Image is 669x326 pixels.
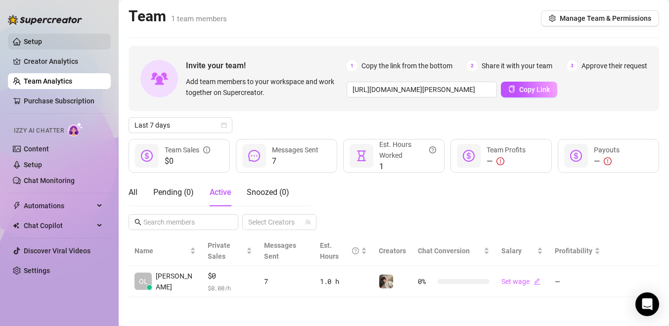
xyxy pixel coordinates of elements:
img: Chat Copilot [13,222,19,229]
span: 0 % [418,276,434,287]
a: Discover Viral Videos [24,247,90,255]
div: Team Sales [165,144,210,155]
td: — [549,266,606,297]
span: 1 [347,60,357,71]
span: Invite your team! [186,59,347,72]
span: Active [210,187,231,197]
button: Copy Link [501,82,557,97]
th: Name [129,236,202,266]
span: message [248,150,260,162]
span: Automations [24,198,94,214]
div: 1.0 h [320,276,367,287]
span: $ 0.00 /h [208,283,252,293]
span: exclamation-circle [604,157,612,165]
input: Search members [143,217,224,228]
span: dollar-circle [570,150,582,162]
a: Purchase Subscription [24,97,94,105]
span: team [305,219,311,225]
a: Set wageedit [501,278,540,285]
div: 7 [264,276,308,287]
a: Setup [24,38,42,46]
span: Izzy AI Chatter [14,126,64,136]
span: Snoozed ( 0 ) [247,187,289,197]
span: calendar [221,122,227,128]
a: Settings [24,267,50,275]
span: Payouts [594,146,620,154]
img: Reece [379,275,393,288]
span: Team Profits [487,146,526,154]
span: Copy the link from the bottom [361,60,452,71]
span: dollar-circle [141,150,153,162]
span: $0 [208,270,252,282]
div: Est. Hours [320,240,359,262]
a: Creator Analytics [24,53,103,69]
span: Add team members to your workspace and work together on Supercreator. [186,76,343,98]
button: Manage Team & Permissions [541,10,659,26]
span: Private Sales [208,241,230,260]
span: OL [139,276,148,287]
div: — [487,155,526,167]
span: $0 [165,155,210,167]
span: question-circle [352,240,359,262]
span: Chat Conversion [418,247,470,255]
span: dollar-circle [463,150,475,162]
span: Share it with your team [482,60,552,71]
span: 1 team members [171,14,227,23]
a: Content [24,145,49,153]
span: Last 7 days [134,118,226,133]
th: Creators [373,236,412,266]
span: edit [534,278,540,285]
span: 3 [567,60,578,71]
span: [PERSON_NAME] [156,271,196,292]
div: — [594,155,620,167]
span: 1 [379,161,436,173]
span: thunderbolt [13,202,21,210]
a: Chat Monitoring [24,177,75,185]
span: question-circle [429,139,436,161]
span: 7 [272,155,318,167]
span: copy [508,86,515,93]
span: 2 [467,60,478,71]
span: hourglass [356,150,367,162]
div: Est. Hours Worked [379,139,436,161]
span: setting [549,15,556,22]
div: Open Intercom Messenger [635,292,659,316]
span: Chat Copilot [24,218,94,233]
span: Approve their request [581,60,647,71]
div: Pending ( 0 ) [153,186,194,198]
span: info-circle [203,144,210,155]
a: Setup [24,161,42,169]
span: Copy Link [519,86,550,93]
img: AI Chatter [68,122,83,137]
a: Team Analytics [24,77,72,85]
h2: Team [129,7,227,26]
span: Messages Sent [264,241,296,260]
div: All [129,186,137,198]
span: Profitability [555,247,592,255]
span: search [134,219,141,226]
span: Manage Team & Permissions [560,14,651,22]
span: exclamation-circle [496,157,504,165]
span: Messages Sent [272,146,318,154]
img: logo-BBDzfeDw.svg [8,15,82,25]
span: Name [134,245,188,256]
span: Salary [501,247,522,255]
